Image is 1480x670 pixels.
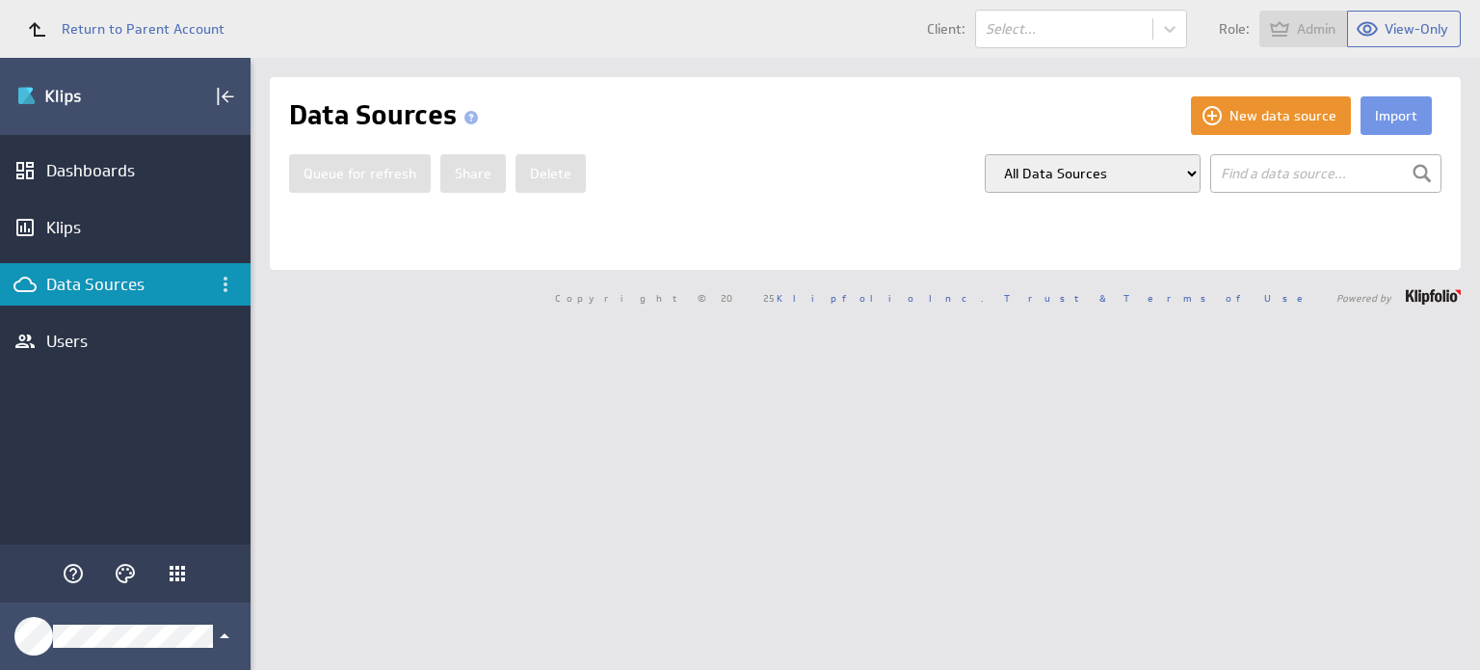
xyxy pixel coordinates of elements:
div: Klipfolio Apps [166,562,189,585]
button: View as Admin [1259,11,1348,47]
button: Import [1361,96,1432,135]
button: New data source [1191,96,1351,135]
input: Find a data source... [1210,154,1441,193]
span: Admin [1297,20,1335,38]
div: Go to Dashboards [16,81,151,112]
span: View-Only [1385,20,1448,38]
div: Help [57,557,90,590]
span: Powered by [1336,293,1391,303]
img: Klipfolio klips logo [16,81,151,112]
div: Klips [46,217,204,238]
button: Queue for refresh [289,154,431,193]
div: Dashboards [46,160,204,181]
span: Client: [927,22,965,36]
span: Copyright © 2025 [555,293,984,303]
img: logo-footer.png [1406,289,1461,305]
div: Themes [109,557,142,590]
div: Klipfolio Apps [161,557,194,590]
button: Delete [515,154,586,193]
span: Return to Parent Account [62,22,225,36]
svg: Themes [114,562,137,585]
button: View as View-Only [1348,11,1461,47]
button: Share [440,154,506,193]
div: Select... [986,22,1143,36]
a: Return to Parent Account [15,8,225,50]
div: Data Sources menu [209,268,242,301]
div: Users [46,331,204,352]
div: Data Sources [46,274,204,295]
a: Trust & Terms of Use [1004,291,1316,305]
span: Role: [1219,22,1250,36]
a: Klipfolio Inc. [777,291,984,305]
div: Collapse [209,80,242,113]
h1: Data Sources [289,96,486,135]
